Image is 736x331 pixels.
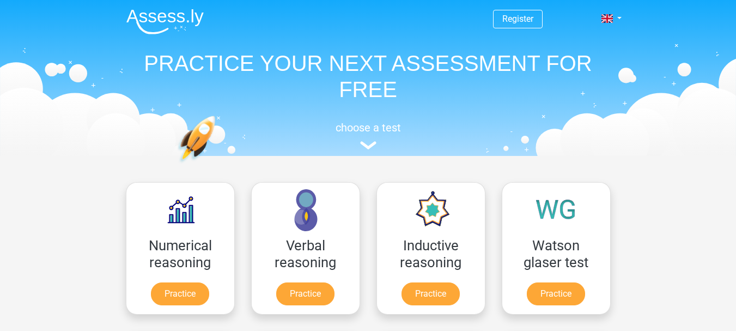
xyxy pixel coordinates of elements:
a: Register [502,14,533,24]
a: Practice [276,282,334,305]
img: practice [178,116,258,214]
h1: PRACTICE YOUR NEXT ASSESSMENT FOR FREE [118,50,619,103]
img: assessment [360,141,376,149]
img: Assessly [126,9,204,34]
a: Practice [527,282,585,305]
a: Practice [402,282,460,305]
a: Practice [151,282,209,305]
h5: choose a test [118,121,619,134]
a: choose a test [118,121,619,150]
